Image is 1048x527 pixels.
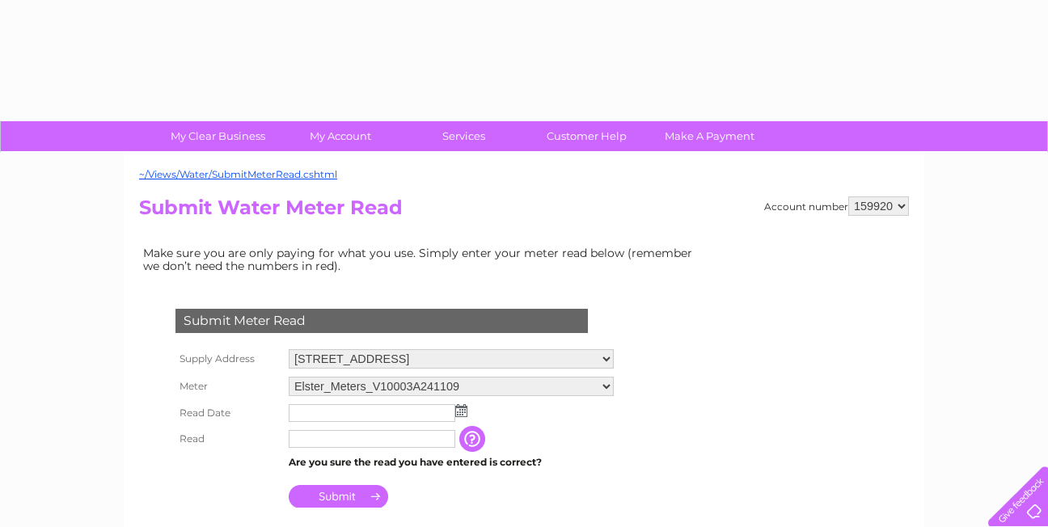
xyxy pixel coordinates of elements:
[139,168,337,180] a: ~/Views/Water/SubmitMeterRead.cshtml
[455,404,467,417] img: ...
[171,400,285,426] th: Read Date
[397,121,530,151] a: Services
[171,345,285,373] th: Supply Address
[139,196,909,227] h2: Submit Water Meter Read
[520,121,653,151] a: Customer Help
[289,485,388,508] input: Submit
[459,426,488,452] input: Information
[764,196,909,216] div: Account number
[151,121,285,151] a: My Clear Business
[643,121,776,151] a: Make A Payment
[171,373,285,400] th: Meter
[171,426,285,452] th: Read
[274,121,408,151] a: My Account
[139,242,705,276] td: Make sure you are only paying for what you use. Simply enter your meter read below (remember we d...
[285,452,618,473] td: Are you sure the read you have entered is correct?
[175,309,588,333] div: Submit Meter Read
